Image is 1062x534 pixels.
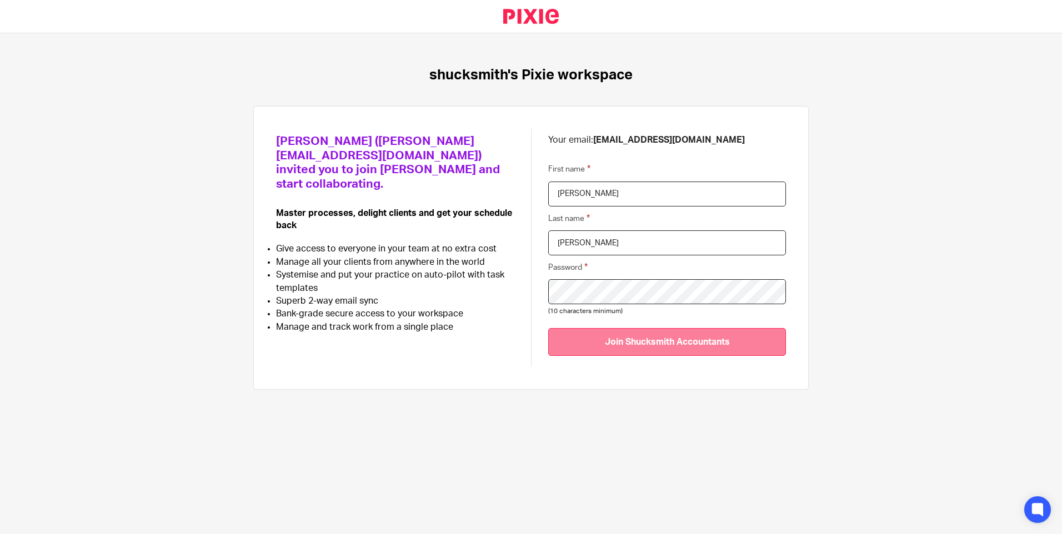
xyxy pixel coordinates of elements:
[548,212,590,225] label: Last name
[276,308,514,320] li: Bank-grade secure access to your workspace
[276,256,514,269] li: Manage all your clients from anywhere in the world
[276,269,514,295] li: Systemise and put your practice on auto-pilot with task templates
[548,134,786,146] p: Your email:
[548,328,786,355] input: Join Shucksmith Accountants
[548,182,786,206] input: First name
[276,243,514,255] li: Give access to everyone in your team at no extra cost
[548,230,786,255] input: Last name
[429,67,633,84] h1: shucksmith's Pixie workspace
[593,135,745,144] b: [EMAIL_ADDRESS][DOMAIN_NAME]
[276,321,514,334] li: Manage and track work from a single place
[276,208,514,231] p: Master processes, delight clients and get your schedule back
[276,295,514,308] li: Superb 2-way email sync
[548,261,588,274] label: Password
[276,135,500,190] span: [PERSON_NAME] ([PERSON_NAME][EMAIL_ADDRESS][DOMAIN_NAME]) invited you to join [PERSON_NAME] and s...
[548,163,590,175] label: First name
[548,308,623,314] span: (10 characters minimum)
